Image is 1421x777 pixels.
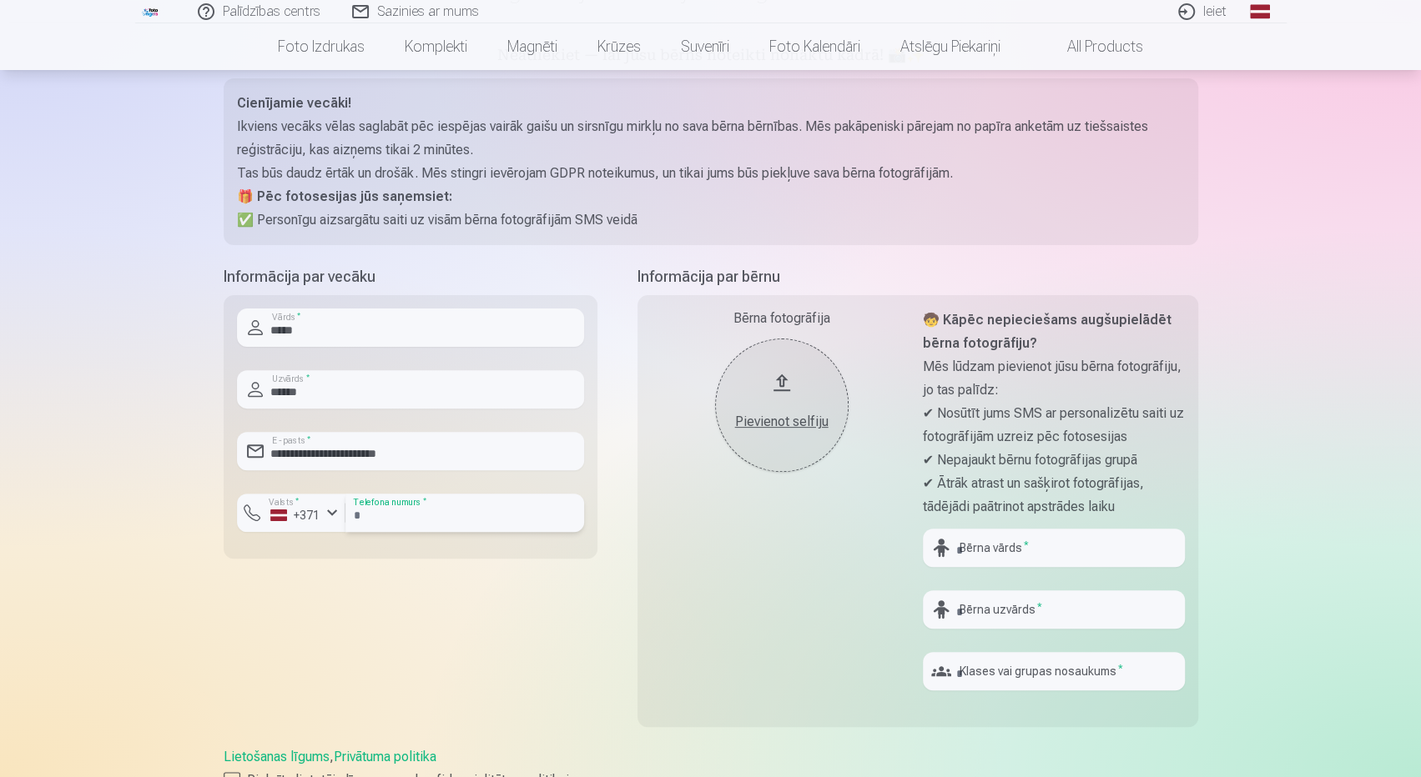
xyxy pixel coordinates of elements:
div: Bērna fotogrāfija [651,308,913,328]
strong: 🎁 Pēc fotosesijas jūs saņemsiet: [237,188,452,204]
a: Lietošanas līgums [224,749,330,764]
p: Ikviens vecāks vēlas saglabāt pēc iespējas vairāk gaišu un sirsnīgu mirkļu no sava bērna bērnības... [237,115,1185,162]
h5: Informācija par vecāku [224,265,597,288]
p: ✔ Nepajaukt bērnu fotogrāfijas grupā [923,449,1185,472]
a: Privātuma politika [334,749,436,764]
a: Komplekti [385,23,487,70]
p: ✔ Nosūtīt jums SMS ar personalizētu saiti uz fotogrāfijām uzreiz pēc fotosesijas [923,402,1185,449]
h5: Informācija par bērnu [637,265,1198,288]
label: Valsts [264,496,305,509]
strong: 🧒 Kāpēc nepieciešams augšupielādēt bērna fotogrāfiju? [923,312,1172,351]
a: Foto kalendāri [749,23,880,70]
div: Pievienot selfiju [732,412,832,432]
p: Mēs lūdzam pievienot jūsu bērna fotogrāfiju, jo tas palīdz: [923,355,1185,402]
img: /fa1 [142,7,160,17]
div: +371 [270,507,320,524]
p: ✅ Personīgu aizsargātu saiti uz visām bērna fotogrāfijām SMS veidā [237,208,1185,232]
a: Magnēti [487,23,577,70]
a: Suvenīri [661,23,749,70]
a: Atslēgu piekariņi [880,23,1020,70]
a: Krūzes [577,23,661,70]
p: ✔ Ātrāk atrast un sašķirot fotogrāfijas, tādējādi paātrinot apstrādes laiku [923,472,1185,519]
a: All products [1020,23,1163,70]
p: Tas būs daudz ērtāk un drošāk. Mēs stingri ievērojam GDPR noteikumus, un tikai jums būs piekļuve ... [237,162,1185,185]
a: Foto izdrukas [258,23,385,70]
strong: Cienījamie vecāki! [237,95,351,111]
button: Pievienot selfiju [715,338,849,472]
button: Valsts*+371 [237,494,345,532]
